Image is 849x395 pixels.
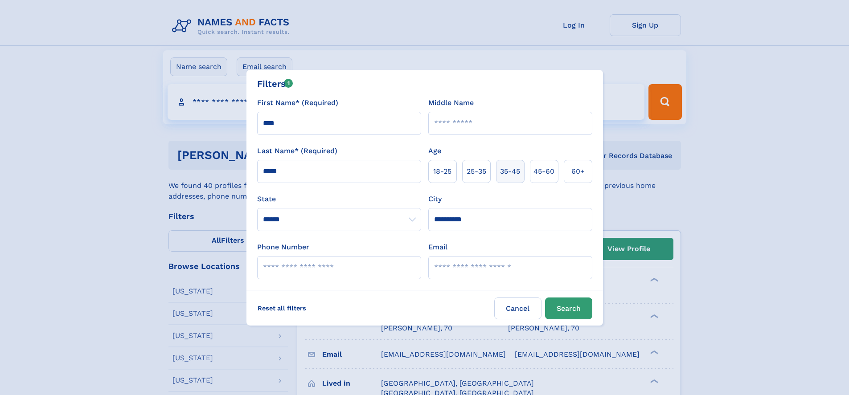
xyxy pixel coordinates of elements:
[428,194,442,204] label: City
[428,146,441,156] label: Age
[428,242,447,252] label: Email
[257,77,293,90] div: Filters
[257,98,338,108] label: First Name* (Required)
[252,297,312,319] label: Reset all filters
[467,166,486,177] span: 25‑35
[533,166,554,177] span: 45‑60
[257,194,421,204] label: State
[257,242,309,252] label: Phone Number
[494,297,541,319] label: Cancel
[500,166,520,177] span: 35‑45
[433,166,451,177] span: 18‑25
[257,146,337,156] label: Last Name* (Required)
[545,297,592,319] button: Search
[428,98,474,108] label: Middle Name
[571,166,585,177] span: 60+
